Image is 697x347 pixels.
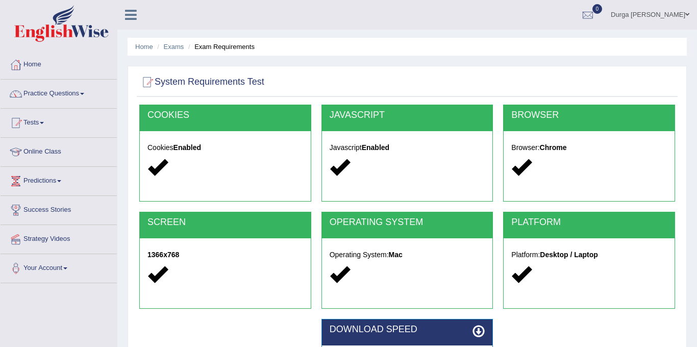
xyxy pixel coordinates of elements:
[1,109,117,134] a: Tests
[389,251,403,259] strong: Mac
[164,43,184,51] a: Exams
[330,144,485,152] h5: Javascript
[1,254,117,280] a: Your Account
[540,143,567,152] strong: Chrome
[147,144,303,152] h5: Cookies
[330,217,485,228] h2: OPERATING SYSTEM
[1,138,117,163] a: Online Class
[511,110,667,120] h2: BROWSER
[139,75,264,90] h2: System Requirements Test
[1,167,117,192] a: Predictions
[511,217,667,228] h2: PLATFORM
[1,225,117,251] a: Strategy Videos
[592,4,603,14] span: 0
[511,144,667,152] h5: Browser:
[330,110,485,120] h2: JAVASCRIPT
[1,196,117,221] a: Success Stories
[1,51,117,76] a: Home
[135,43,153,51] a: Home
[362,143,389,152] strong: Enabled
[540,251,598,259] strong: Desktop / Laptop
[147,110,303,120] h2: COOKIES
[511,251,667,259] h5: Platform:
[186,42,255,52] li: Exam Requirements
[330,325,485,335] h2: DOWNLOAD SPEED
[173,143,201,152] strong: Enabled
[147,217,303,228] h2: SCREEN
[1,80,117,105] a: Practice Questions
[330,251,485,259] h5: Operating System:
[147,251,179,259] strong: 1366x768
